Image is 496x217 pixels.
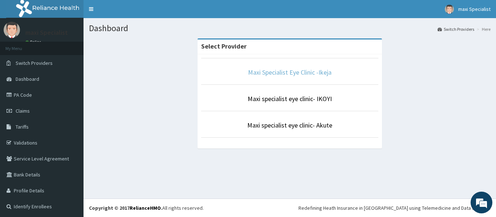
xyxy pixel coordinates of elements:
div: Redefining Heath Insurance in [GEOGRAPHIC_DATA] using Telemedicine and Data Science! [298,204,491,212]
img: User Image [4,22,20,38]
span: We're online! [42,63,100,137]
img: User Image [445,5,454,14]
img: d_794563401_company_1708531726252_794563401 [13,36,29,54]
span: Dashboard [16,76,39,82]
p: maxi Specialist [25,29,68,36]
a: Maxi Specialist Eye Clinic -Ikeja [248,68,332,76]
a: Switch Providers [438,26,474,32]
strong: Copyright © 2017 . [89,205,162,211]
a: Maxi specialist eye clinic- IKOYI [248,95,332,103]
a: Online [25,39,43,45]
a: RelianceHMO [130,205,161,211]
span: Claims [16,108,30,114]
div: Chat with us now [38,41,122,50]
span: Tariffs [16,124,29,130]
a: Maxi specialist eye clinic- Akute [247,121,332,129]
div: Minimize live chat window [119,4,137,21]
h1: Dashboard [89,24,491,33]
strong: Select Provider [201,42,247,50]
span: Switch Providers [16,60,53,66]
textarea: Type your message and hit 'Enter' [4,142,138,167]
footer: All rights reserved. [84,199,496,217]
li: Here [475,26,491,32]
span: maxi Specialist [458,6,491,12]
